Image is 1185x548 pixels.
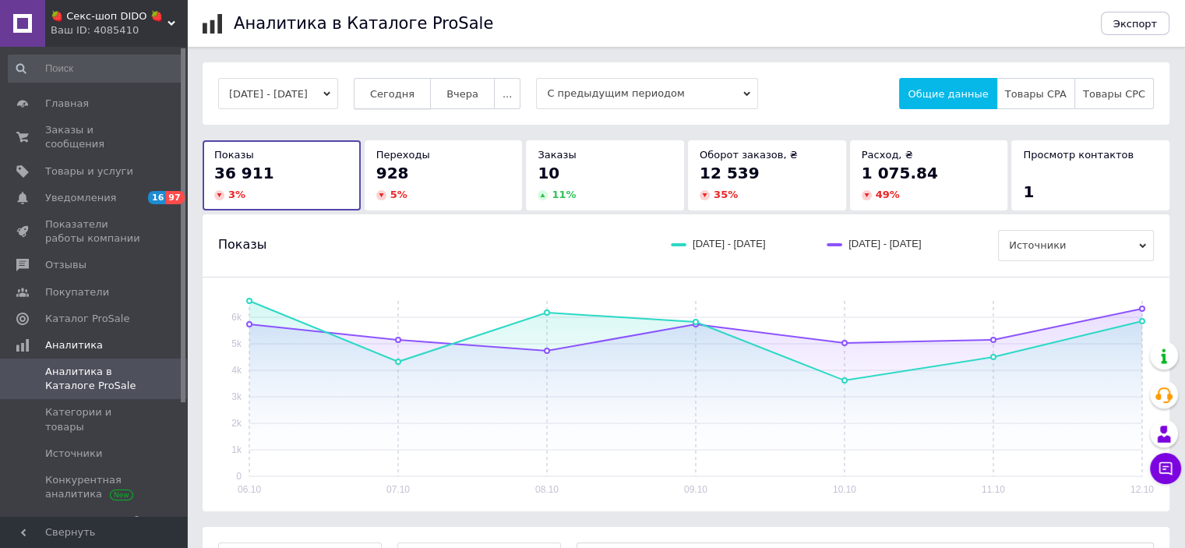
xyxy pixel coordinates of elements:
span: Покупатели [45,285,109,299]
span: Источники [998,230,1154,261]
text: 6k [231,312,242,323]
span: 11 % [552,189,576,200]
span: 1 075.84 [862,164,938,182]
input: Поиск [8,55,184,83]
span: Источники [45,447,102,461]
span: Переходы [376,149,430,161]
span: Каталог ProSale [45,312,129,326]
span: Конкурентная аналитика [45,473,144,501]
span: 35 % [714,189,738,200]
span: Показы [218,236,266,253]
span: Показы [214,149,254,161]
span: 16 [148,191,166,204]
span: Главная [45,97,89,111]
text: 07.10 [386,484,410,495]
button: Товары CPC [1074,78,1154,109]
text: 5k [231,338,242,349]
button: Товары CPA [996,78,1075,109]
button: Чат с покупателем [1150,453,1181,484]
span: 5 % [390,189,407,200]
span: С предыдущим периодом [536,78,758,109]
text: 10.10 [833,484,856,495]
text: 3k [231,391,242,402]
text: 2k [231,418,242,429]
span: Инструменты веб-аналитики [45,514,144,542]
span: 3 % [228,189,245,200]
span: Показатели работы компании [45,217,144,246]
text: 0 [236,471,242,482]
span: Экспорт [1113,18,1157,30]
text: 4k [231,365,242,376]
text: 11.10 [982,484,1005,495]
h1: Аналитика в Каталоге ProSale [234,14,493,33]
text: 06.10 [238,484,261,495]
span: Оборот заказов, ₴ [700,149,798,161]
span: Просмотр контактов [1023,149,1134,161]
button: Экспорт [1101,12,1169,35]
span: Аналитика в Каталоге ProSale [45,365,144,393]
text: 12.10 [1130,484,1154,495]
span: Товары CPC [1083,88,1145,100]
span: Заказы [538,149,576,161]
span: 928 [376,164,409,182]
span: Вчера [446,88,478,100]
button: Вчера [430,78,495,109]
button: Сегодня [354,78,431,109]
span: Заказы и сообщения [45,123,144,151]
text: 08.10 [535,484,559,495]
span: 12 539 [700,164,760,182]
span: 🍓 Секс-шоп DIDO 🍓 [51,9,168,23]
span: Общие данные [908,88,988,100]
span: Расход, ₴ [862,149,913,161]
button: Общие данные [899,78,996,109]
span: ... [503,88,512,100]
span: Сегодня [370,88,414,100]
span: 49 % [876,189,900,200]
span: Категории и товары [45,405,144,433]
span: Уведомления [45,191,116,205]
div: Ваш ID: 4085410 [51,23,187,37]
span: 97 [166,191,184,204]
span: 10 [538,164,559,182]
button: [DATE] - [DATE] [218,78,338,109]
span: Отзывы [45,258,86,272]
text: 09.10 [684,484,707,495]
span: 36 911 [214,164,274,182]
span: Товары CPA [1005,88,1067,100]
button: ... [494,78,520,109]
span: Аналитика [45,338,103,352]
text: 1k [231,444,242,455]
span: Товары и услуги [45,164,133,179]
span: 1 [1023,182,1034,201]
